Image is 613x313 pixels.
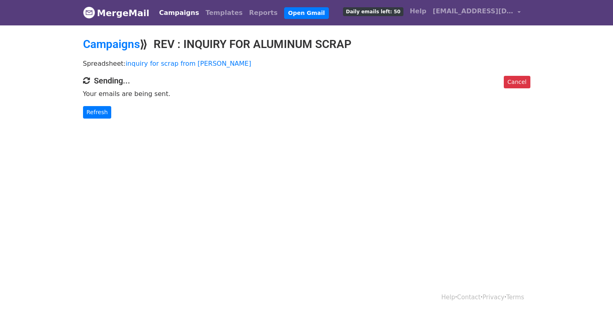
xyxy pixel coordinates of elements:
a: [EMAIL_ADDRESS][DOMAIN_NAME] [430,3,524,22]
a: Cancel [504,76,530,88]
h4: Sending... [83,76,530,86]
a: Help [407,3,430,19]
p: Spreadsheet: [83,59,530,68]
a: Campaigns [83,38,140,51]
a: Campaigns [156,5,202,21]
a: Refresh [83,106,112,119]
h2: ⟫ REV : INQUIRY FOR ALUMINUM SCRAP [83,38,530,51]
a: Privacy [482,294,504,301]
span: Daily emails left: 50 [343,7,403,16]
img: MergeMail logo [83,6,95,19]
a: Daily emails left: 50 [340,3,406,19]
a: Reports [246,5,281,21]
a: Contact [457,294,480,301]
a: Templates [202,5,246,21]
a: Help [441,294,455,301]
span: [EMAIL_ADDRESS][DOMAIN_NAME] [433,6,513,16]
a: inquiry for scrap from [PERSON_NAME] [126,60,251,67]
a: Open Gmail [284,7,329,19]
a: MergeMail [83,4,150,21]
p: Your emails are being sent. [83,90,530,98]
a: Terms [506,294,524,301]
